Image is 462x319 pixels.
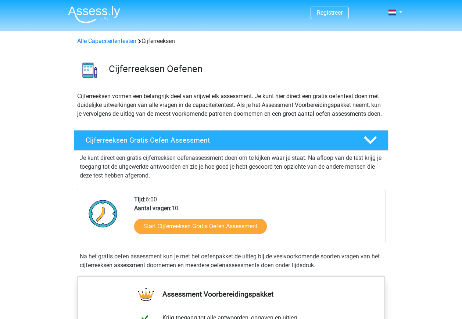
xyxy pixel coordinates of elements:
img: Assessly [68,6,120,23]
h4: Cijferreeksen Gratis Oefen Assessment [86,136,352,144]
img: cijferreeksen [74,54,105,86]
div: Na het gratis oefen assessment kun je met het oefenpakket de uitleg bij de veelvoorkomende soorte... [77,252,386,270]
b: Tijd: [134,196,146,203]
b: Aantal vragen: [134,205,172,212]
p: Cijferreeksen vormen een belangrijk deel van vrijwel elk assessment. Je kunt hier direct een grat... [77,92,385,118]
div: 6:00 10 [129,195,385,243]
h3: Cijferreeksen Oefenen [109,63,383,75]
img: Klok [85,195,122,232]
a: Cijferreeksen Gratis Oefen Assessment [71,130,391,151]
a: Start Cijferreeksen Gratis Oefen Assessment [134,219,267,234]
a: Registreer [317,9,343,16]
div: Cijferreeksen [74,37,388,46]
p: Je kunt direct een gratis cijferreeksen oefenassessment doen om te kijken waar je staat. Na afloo... [80,154,383,180]
a: Alle Capaciteitentesten [77,37,136,44]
